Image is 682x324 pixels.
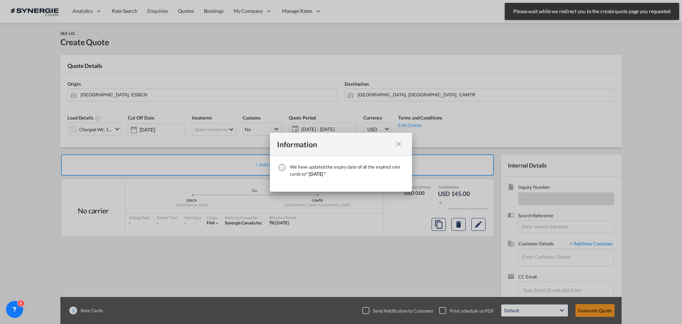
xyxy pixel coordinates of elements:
[394,140,403,148] md-icon: icon-close fg-AAA8AD cursor
[290,163,405,177] div: We have updated the expiry date of all the expired rate cards to
[511,8,673,15] span: Please wait while we redirect you to the create quote page you requested
[277,140,392,149] div: Information
[306,171,326,177] span: " [DATE] "
[278,163,286,172] md-icon: icon-information-outline
[270,133,412,192] md-dialog: We have ...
